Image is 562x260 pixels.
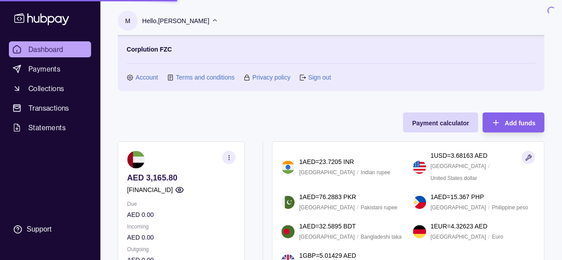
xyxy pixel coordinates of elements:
p: Pakistani rupee [361,203,398,212]
a: Statements [9,120,91,136]
p: [GEOGRAPHIC_DATA] [299,168,355,177]
a: Support [9,220,91,239]
p: 1 AED = 15.367 PHP [430,192,484,202]
p: [GEOGRAPHIC_DATA] [299,203,355,212]
p: [GEOGRAPHIC_DATA] [430,161,486,171]
a: Account [136,72,158,82]
span: Transactions [28,103,69,113]
p: 1 EUR = 4.32623 AED [430,221,487,231]
p: Euro [492,232,503,242]
p: 1 USD = 3.68163 AED [430,151,487,160]
img: bd [281,225,295,238]
p: / [357,232,358,242]
p: AED 3,165.80 [127,173,235,183]
p: AED 0.00 [127,210,235,220]
p: Indian rupee [361,168,391,177]
a: Terms and conditions [176,72,235,82]
p: [FINANCIAL_ID] [127,185,173,195]
p: Incoming [127,222,235,232]
p: Outgoing [127,244,235,254]
a: Transactions [9,100,91,116]
span: Statements [28,122,66,133]
p: 1 AED = 76.2883 PKR [299,192,356,202]
p: AED 0.00 [127,232,235,242]
p: [GEOGRAPHIC_DATA] [299,232,355,242]
p: / [488,232,490,242]
a: Payments [9,61,91,77]
p: [GEOGRAPHIC_DATA] [430,232,486,242]
img: pk [281,196,295,209]
p: Philippine peso [492,203,528,212]
p: / [357,203,358,212]
button: Payment calculator [403,112,478,132]
div: Support [27,224,52,234]
button: Add funds [482,112,544,132]
p: [GEOGRAPHIC_DATA] [430,203,486,212]
img: us [413,160,426,174]
p: M [125,16,131,26]
a: Privacy policy [252,72,291,82]
span: Dashboard [28,44,64,55]
p: 1 AED = 23.7205 INR [299,157,354,167]
span: Add funds [505,120,535,127]
p: Corplution FZC [127,44,172,54]
img: de [413,225,426,238]
img: in [281,160,295,174]
span: Payment calculator [412,120,469,127]
span: Collections [28,83,64,94]
a: Collections [9,80,91,96]
p: 1 AED = 32.5895 BDT [299,221,355,231]
p: Bangladeshi taka [361,232,402,242]
p: / [357,168,358,177]
a: Sign out [308,72,331,82]
p: / [488,161,490,171]
img: ae [127,151,145,168]
span: Payments [28,64,60,74]
p: Due [127,199,235,209]
p: Hello, [PERSON_NAME] [142,16,209,26]
p: / [488,203,490,212]
p: United States dollar [430,173,477,183]
a: Dashboard [9,41,91,57]
img: ph [413,196,426,209]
